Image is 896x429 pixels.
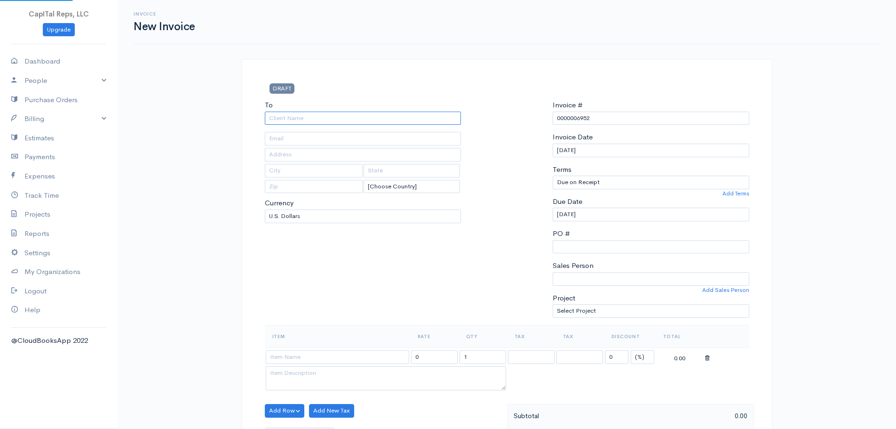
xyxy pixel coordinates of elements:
h1: New Invoice [134,21,195,32]
div: @CloudBooksApp 2022 [11,335,106,346]
input: City [265,164,363,178]
input: Item Name [266,350,409,364]
th: Discount [604,325,656,348]
input: dd-mm-yyyy [553,144,749,157]
button: Add New Tax [309,404,354,418]
h6: Invoice [134,11,195,16]
a: Upgrade [43,23,75,37]
input: Email [265,132,461,146]
th: Tax [555,325,604,348]
div: Subtotal [509,410,631,422]
div: 0.00 [657,351,703,363]
label: PO # [553,228,570,239]
input: Address [265,148,461,162]
button: Add Row [265,404,305,418]
input: State [364,164,460,178]
a: Add Sales Person [702,286,749,294]
th: Tax [507,325,555,348]
label: Currency [265,198,293,209]
th: Total [656,325,704,348]
a: Add Terms [722,189,749,198]
label: Project [553,293,575,304]
div: 0.00 [630,410,752,422]
input: Zip [265,180,363,194]
input: Client Name [265,112,461,125]
label: Sales Person [553,260,594,271]
label: Due Date [553,196,582,207]
span: CapITal Reps, LLC [29,9,89,18]
span: DRAFT [270,83,294,93]
input: dd-mm-yyyy [553,208,749,221]
label: To [265,100,273,111]
label: Invoice # [553,100,583,111]
label: Terms [553,164,571,175]
label: Invoice Date [553,132,593,143]
th: Qty [459,325,507,348]
th: Item [265,325,410,348]
th: Rate [410,325,459,348]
